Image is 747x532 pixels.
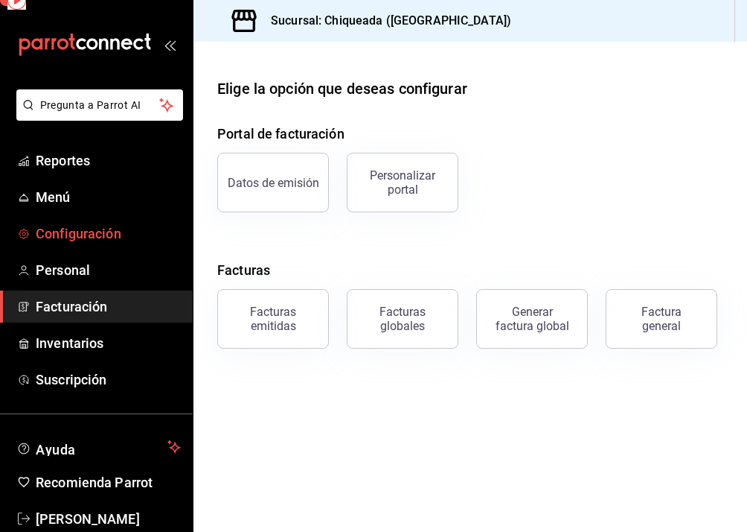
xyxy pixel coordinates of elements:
[356,305,449,333] div: Facturas globales
[10,108,183,124] a: Pregunta a Parrot AI
[227,305,319,333] div: Facturas emitidas
[217,124,723,144] h4: Portal de facturación
[36,333,181,353] span: Inventarios
[606,289,717,349] button: Factura general
[347,153,458,212] button: Personalizar portal
[476,289,588,349] button: Generar factura global
[36,187,181,207] span: Menú
[16,89,183,121] button: Pregunta a Parrot AI
[259,12,511,30] h3: Sucursal: Chiqueada ([GEOGRAPHIC_DATA])
[36,260,181,280] span: Personal
[36,224,181,244] span: Configuración
[36,297,181,317] span: Facturación
[228,176,319,190] div: Datos de emisión
[36,151,181,171] span: Reportes
[217,260,723,280] h4: Facturas
[36,438,161,456] span: Ayuda
[217,289,329,349] button: Facturas emitidas
[36,472,181,493] span: Recomienda Parrot
[36,370,181,390] span: Suscripción
[624,305,699,333] div: Factura general
[356,168,449,197] div: Personalizar portal
[36,509,181,529] span: [PERSON_NAME]
[164,39,176,51] button: open_drawer_menu
[347,289,458,349] button: Facturas globales
[40,98,160,113] span: Pregunta a Parrot AI
[217,153,329,212] button: Datos de emisión
[217,77,467,100] div: Elige la opción que deseas configurar
[495,305,569,333] div: Generar factura global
